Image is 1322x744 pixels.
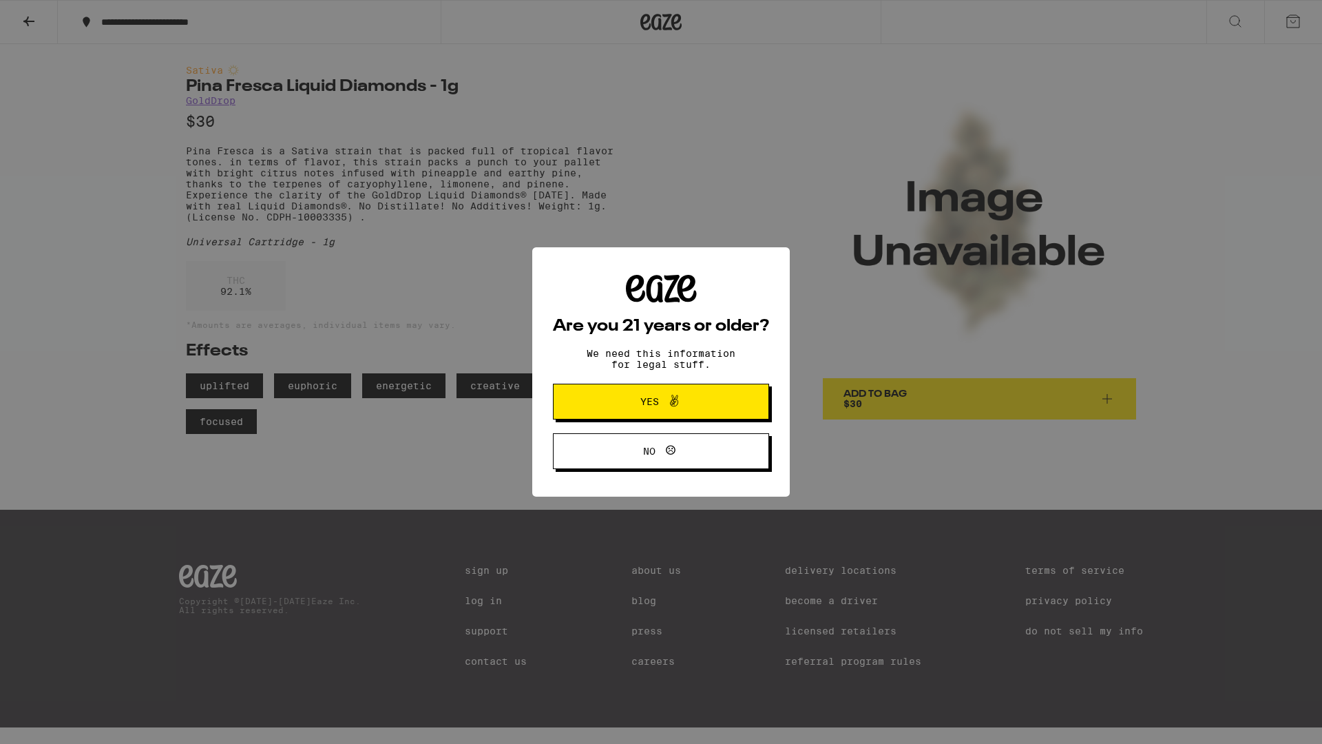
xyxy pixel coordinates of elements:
h2: Are you 21 years or older? [553,318,769,335]
span: Yes [640,397,659,406]
button: Yes [553,384,769,420]
button: No [553,433,769,469]
span: No [643,446,655,456]
p: We need this information for legal stuff. [575,348,747,370]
